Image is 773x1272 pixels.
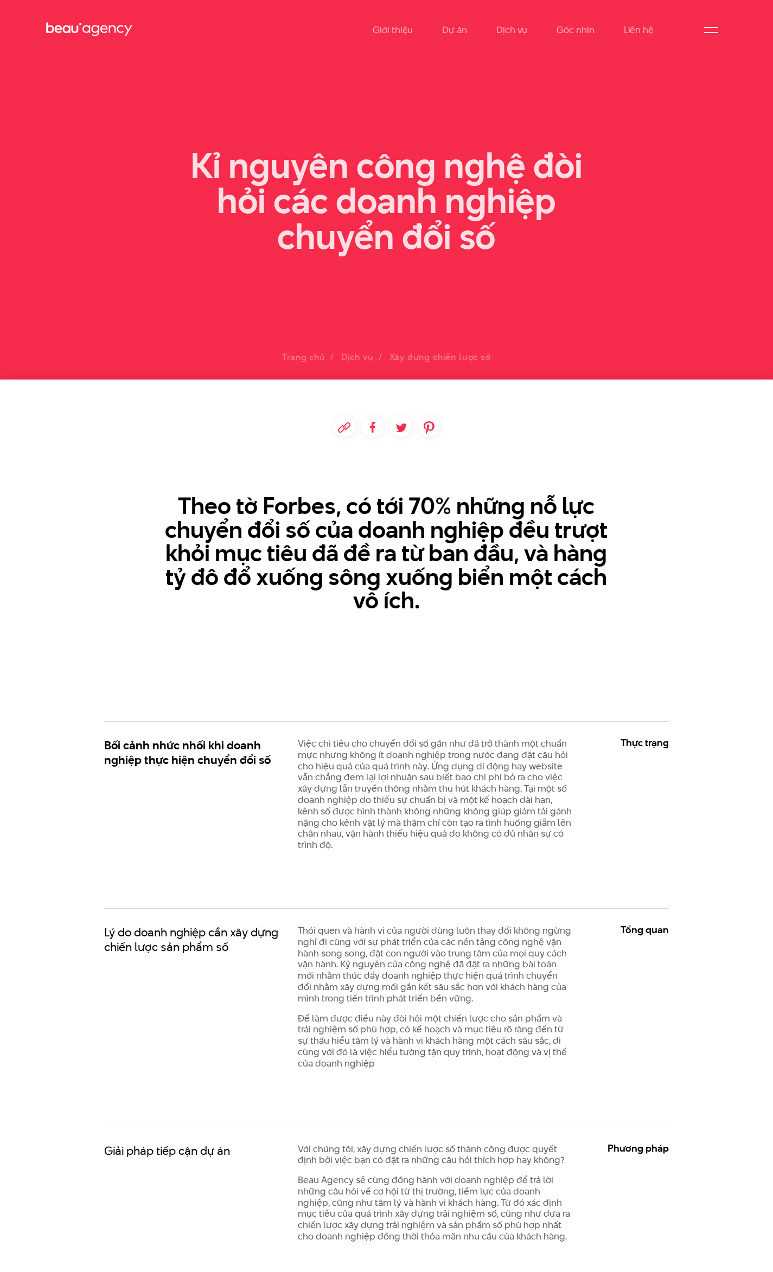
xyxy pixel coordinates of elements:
[298,1143,572,1166] p: Với chúng tôi, xây dựng chiến lược số thành công được quyết định bởi việc bạn có đặt ra những câu...
[104,925,282,954] p: Lý do doanh nghiệp cần xây dựng chiến lược sản phẩm số
[298,925,572,1004] p: Thói quen và hành vi của người dùng luôn thay đổi không ngừng nghỉ đi cùng với sự phát triển của ...
[162,494,611,613] h3: Theo tờ Forbes, có tới 70% những nỗ lực chuyển đổi số của doanh nghiệp đều trượt khỏi mục tiêu đã...
[298,738,572,851] p: Việc chi tiêu cho chuyển đổi số gần như đã trở thành một chuẩn mực nhưng không ít doanh nghiệp tr...
[588,1143,668,1154] h3: Phương pháp
[588,925,668,935] h3: Tổng quan
[162,148,611,254] h2: Kỉ nguyên công nghệ đòi hỏi các doanh nghiệp chuyển đổi số
[298,1174,572,1242] p: Beau Agency sẽ cùng đồng hành với doanh nghiệp để trả lời những câu hỏi về cơ hội từ thị trường, ...
[588,738,668,748] h3: Thực trạng
[282,351,324,363] a: Trang chủ
[104,738,282,767] h2: Bối cảnh nhức nhối khi doanh nghiệp thực hiện chuyển đổi số
[341,351,373,363] a: Dịch vụ
[298,1013,572,1069] p: Để làm được điều này đòi hỏi một chiến lược cho sản phẩm và trải nghiệm số phù hợp, có kế hoạch v...
[104,1143,282,1158] p: Giải pháp tiếp cận dự án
